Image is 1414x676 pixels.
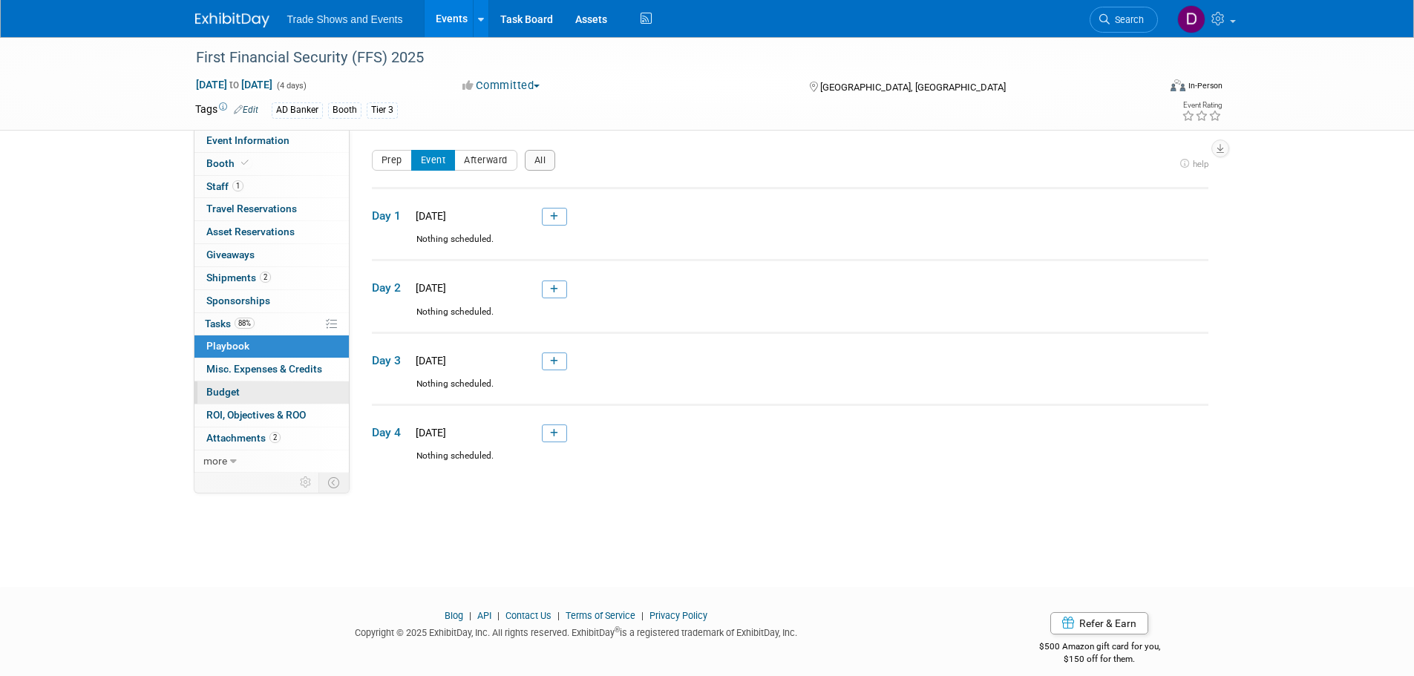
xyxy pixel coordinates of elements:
span: Tasks [205,318,255,329]
div: Copyright © 2025 ExhibitDay, Inc. All rights reserved. ExhibitDay is a registered trademark of Ex... [195,623,958,640]
a: Asset Reservations [194,221,349,243]
a: Privacy Policy [649,610,707,621]
span: [DATE] [411,427,446,439]
div: Nothing scheduled. [372,306,1208,332]
span: Attachments [206,432,281,444]
i: Booth reservation complete [241,159,249,167]
span: Travel Reservations [206,203,297,214]
span: | [465,610,475,621]
a: Blog [445,610,463,621]
a: Refer & Earn [1050,612,1148,634]
span: | [554,610,563,621]
td: Tags [195,102,258,119]
span: Giveaways [206,249,255,260]
div: First Financial Security (FFS) 2025 [191,45,1136,71]
td: Personalize Event Tab Strip [293,473,319,492]
span: Staff [206,180,243,192]
span: Sponsorships [206,295,270,306]
span: Day 2 [372,280,409,296]
span: 2 [260,272,271,283]
div: Event Format [1070,77,1223,99]
sup: ® [615,626,620,634]
div: Nothing scheduled. [372,233,1208,259]
span: Booth [206,157,252,169]
div: Event Rating [1182,102,1222,109]
div: Nothing scheduled. [372,450,1208,476]
span: [DATE] [411,355,446,367]
span: Day 1 [372,208,409,224]
span: 1 [232,180,243,191]
span: | [494,610,503,621]
div: $500 Amazon gift card for you, [980,631,1220,665]
div: In-Person [1188,80,1222,91]
span: [DATE] [DATE] [195,78,273,91]
button: Committed [457,78,546,93]
img: Format-Inperson.png [1171,79,1185,91]
span: Misc. Expenses & Credits [206,363,322,375]
a: Giveaways [194,244,349,266]
a: ROI, Objectives & ROO [194,404,349,427]
a: Booth [194,153,349,175]
a: Event Information [194,130,349,152]
span: more [203,455,227,467]
span: ROI, Objectives & ROO [206,409,306,421]
a: Terms of Service [566,610,635,621]
span: 88% [235,318,255,329]
span: (4 days) [275,81,307,91]
div: AD Banker [272,102,323,118]
span: 2 [269,432,281,443]
a: Sponsorships [194,290,349,312]
a: Tasks88% [194,313,349,335]
button: Prep [372,150,412,171]
span: Event Information [206,134,289,146]
span: | [638,610,647,621]
a: Travel Reservations [194,198,349,220]
span: Search [1110,14,1144,25]
a: Shipments2 [194,267,349,289]
a: Attachments2 [194,427,349,450]
button: All [525,150,556,171]
button: Afterward [454,150,517,171]
a: Search [1090,7,1158,33]
a: API [477,610,491,621]
span: Day 3 [372,352,409,369]
a: more [194,450,349,473]
a: Staff1 [194,176,349,198]
span: help [1193,159,1208,169]
div: Nothing scheduled. [372,378,1208,404]
span: Day 4 [372,424,409,441]
div: Tier 3 [367,102,398,118]
td: Toggle Event Tabs [318,473,349,492]
button: Event [411,150,456,171]
span: [DATE] [411,210,446,222]
a: Budget [194,381,349,404]
span: [GEOGRAPHIC_DATA], [GEOGRAPHIC_DATA] [820,82,1006,93]
span: Budget [206,386,240,398]
span: Shipments [206,272,271,283]
div: Booth [328,102,361,118]
span: Trade Shows and Events [287,13,403,25]
img: ExhibitDay [195,13,269,27]
img: Deb Leadbetter [1177,5,1205,33]
a: Playbook [194,335,349,358]
span: Asset Reservations [206,226,295,237]
a: Contact Us [505,610,551,621]
div: $150 off for them. [980,653,1220,666]
a: Misc. Expenses & Credits [194,358,349,381]
span: to [227,79,241,91]
span: Playbook [206,340,249,352]
span: [DATE] [411,282,446,294]
a: Edit [234,105,258,115]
